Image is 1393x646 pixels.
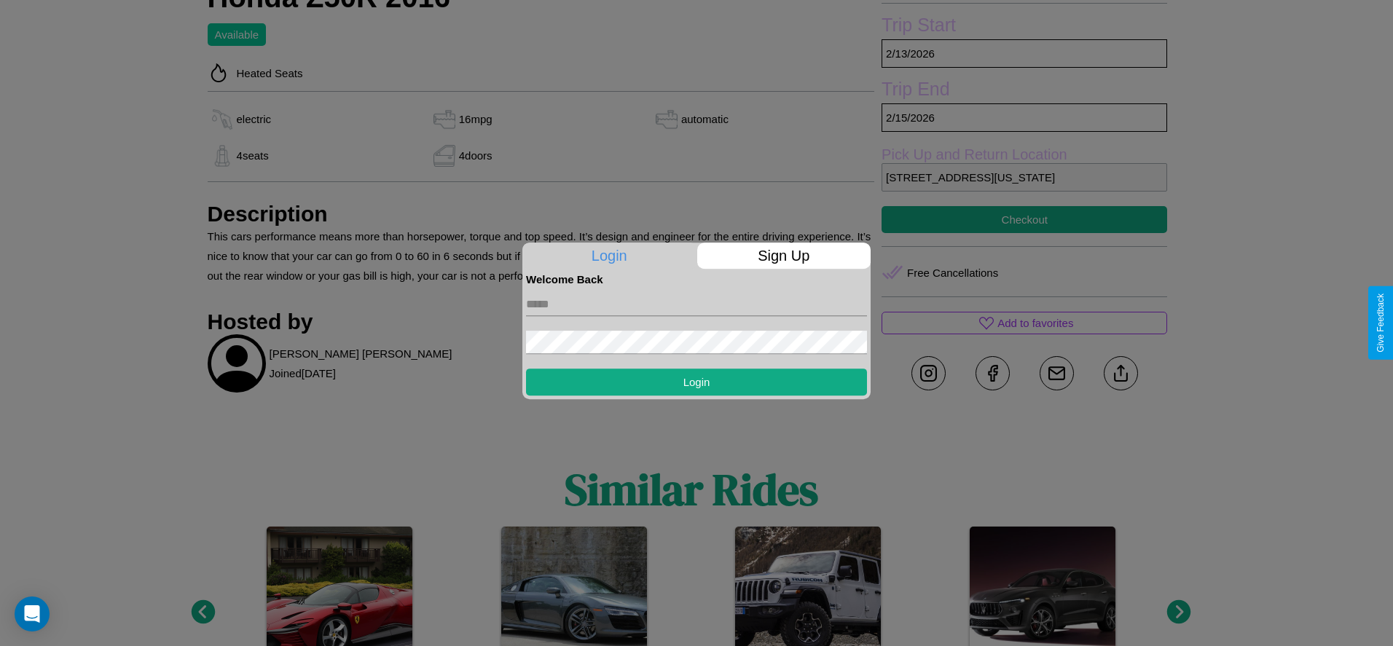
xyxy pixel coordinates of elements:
div: Open Intercom Messenger [15,596,50,631]
h4: Welcome Back [526,273,867,285]
div: Give Feedback [1376,294,1386,352]
p: Sign Up [697,243,871,269]
button: Login [526,369,867,395]
p: Login [522,243,696,269]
